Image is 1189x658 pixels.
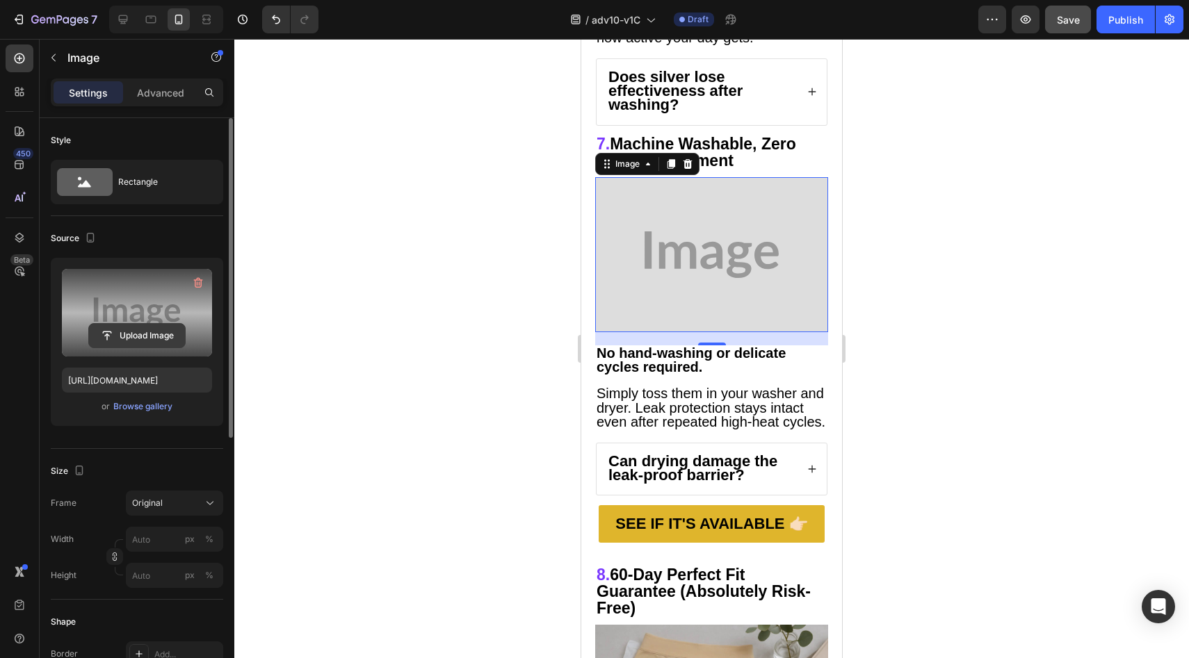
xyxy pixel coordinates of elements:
[51,229,99,248] div: Source
[69,85,108,100] p: Settings
[585,13,589,27] span: /
[1142,590,1175,623] div: Open Intercom Messenger
[118,166,203,198] div: Rectangle
[201,567,218,584] button: px
[205,569,213,582] div: %
[88,323,186,348] button: Upload Image
[91,11,97,28] p: 7
[137,85,184,100] p: Advanced
[201,531,218,548] button: px
[1057,14,1080,26] span: Save
[1045,6,1091,33] button: Save
[688,13,709,26] span: Draft
[51,462,88,481] div: Size
[262,6,318,33] div: Undo/Redo
[592,13,640,27] span: adv10-v1C
[181,531,198,548] button: %
[181,567,198,584] button: %
[185,533,195,545] div: px
[1108,13,1143,27] div: Publish
[10,254,33,265] div: Beta
[51,616,76,628] div: Shape
[51,533,74,545] label: Width
[126,527,223,552] input: px%
[13,148,33,159] div: 450
[581,39,842,658] iframe: Design area
[6,6,104,33] button: 7
[113,400,173,413] button: Browse gallery
[51,569,76,582] label: Height
[205,533,213,545] div: %
[132,497,163,509] span: Original
[126,563,223,588] input: px%
[62,368,212,393] input: https://example.com/image.jpg
[185,569,195,582] div: px
[51,497,76,509] label: Frame
[126,491,223,516] button: Original
[113,400,172,413] div: Browse gallery
[51,134,71,147] div: Style
[102,398,110,415] span: or
[1097,6,1155,33] button: Publish
[67,49,186,66] p: Image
